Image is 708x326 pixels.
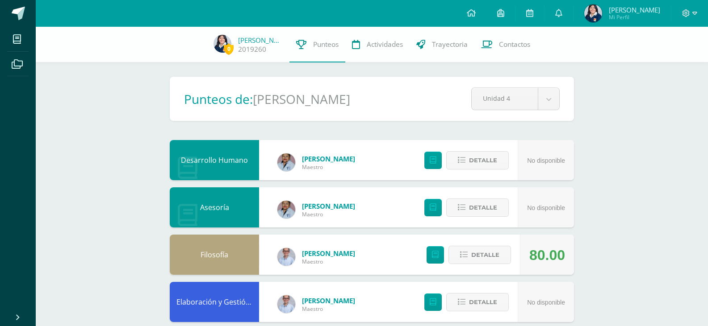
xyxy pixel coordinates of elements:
[277,153,295,171] img: f9f79b6582c409e48e29a3a1ed6b6674.png
[474,27,537,62] a: Contactos
[527,157,565,164] span: No disponible
[345,27,410,62] a: Actividades
[170,187,259,227] div: Asesoría
[224,43,234,54] span: 0
[448,246,511,264] button: Detalle
[609,5,660,14] span: [PERSON_NAME]
[214,35,231,53] img: 386b97ca6dcc00f2af1beca8e69eb8b0.png
[170,235,259,275] div: Filosofía
[527,204,565,211] span: No disponible
[289,27,345,62] a: Punteos
[446,151,509,169] button: Detalle
[313,40,339,49] span: Punteos
[170,282,259,322] div: Elaboración y Gestión de Proyectos
[584,4,602,22] img: 386b97ca6dcc00f2af1beca8e69eb8b0.png
[302,154,355,163] span: [PERSON_NAME]
[253,91,350,107] h1: [PERSON_NAME]
[238,45,266,54] a: 2019260
[277,248,295,266] img: 05091304216df6e21848a617ddd75094.png
[238,36,283,45] a: [PERSON_NAME]
[499,40,530,49] span: Contactos
[446,293,509,311] button: Detalle
[302,249,355,258] span: [PERSON_NAME]
[472,88,559,110] a: Unidad 4
[469,199,497,216] span: Detalle
[469,152,497,169] span: Detalle
[302,163,355,171] span: Maestro
[302,202,355,210] span: [PERSON_NAME]
[277,201,295,219] img: f9f79b6582c409e48e29a3a1ed6b6674.png
[302,210,355,218] span: Maestro
[170,140,259,180] div: Desarrollo Humano
[483,88,527,109] span: Unidad 4
[302,296,355,305] span: [PERSON_NAME]
[527,299,565,306] span: No disponible
[469,294,497,310] span: Detalle
[302,258,355,265] span: Maestro
[609,13,660,21] span: Mi Perfil
[410,27,474,62] a: Trayectoria
[277,295,295,313] img: 05091304216df6e21848a617ddd75094.png
[446,198,509,217] button: Detalle
[184,91,253,107] h1: Punteos de:
[367,40,403,49] span: Actividades
[529,235,565,275] div: 80.00
[471,247,499,263] span: Detalle
[432,40,468,49] span: Trayectoria
[302,305,355,313] span: Maestro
